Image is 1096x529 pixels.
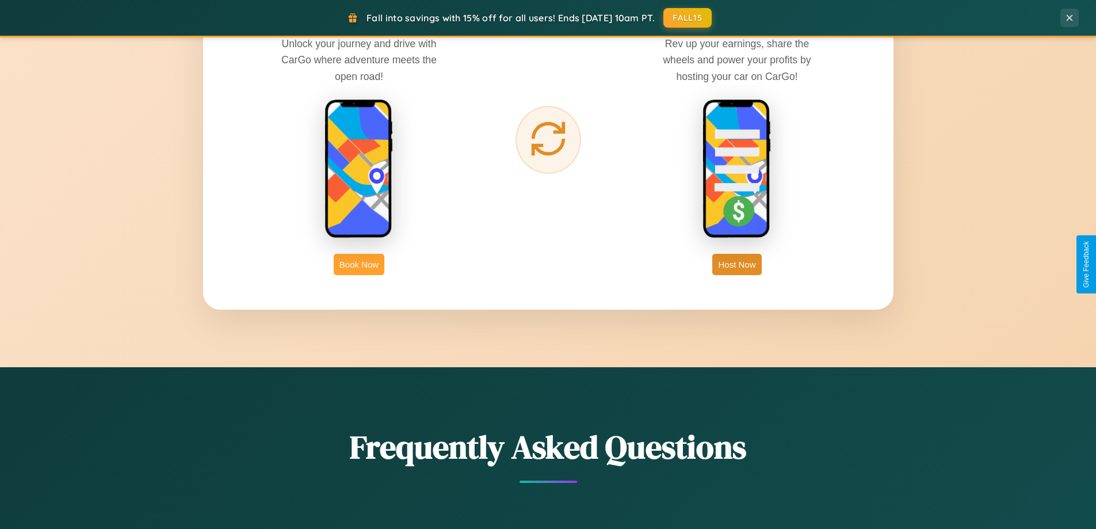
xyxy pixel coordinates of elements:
button: Book Now [334,254,384,275]
button: Host Now [712,254,761,275]
p: Rev up your earnings, share the wheels and power your profits by hosting your car on CarGo! [651,36,823,84]
button: FALL15 [663,8,712,28]
p: Unlock your journey and drive with CarGo where adventure meets the open road! [273,36,445,84]
img: host phone [702,99,772,239]
div: Give Feedback [1082,241,1090,288]
h2: Frequently Asked Questions [203,425,893,469]
img: rent phone [324,99,394,239]
span: Fall into savings with 15% off for all users! Ends [DATE] 10am PT. [366,12,655,24]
